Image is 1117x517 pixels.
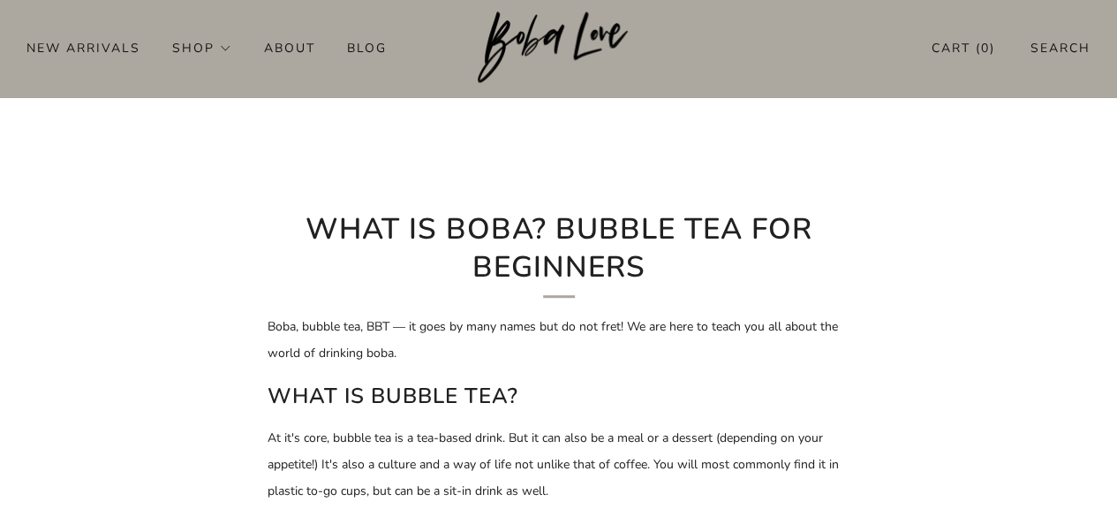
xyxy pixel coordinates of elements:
[981,40,990,57] items-count: 0
[478,11,639,84] img: Boba Love
[478,11,639,85] a: Boba Love
[264,34,315,62] a: About
[1030,34,1091,63] a: Search
[347,34,387,62] a: Blog
[172,34,232,62] a: Shop
[268,379,850,413] h2: What is bubble tea?
[932,34,995,63] a: Cart
[26,34,140,62] a: New Arrivals
[268,425,850,505] p: At it's core, bubble tea is a tea-based drink. But it can also be a meal or a dessert (depending ...
[268,211,850,298] h1: What is boba? Bubble Tea for Beginners
[268,314,850,367] p: Boba, bubble tea, BBT — it goes by many names but do not fret! We are here to teach you all about...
